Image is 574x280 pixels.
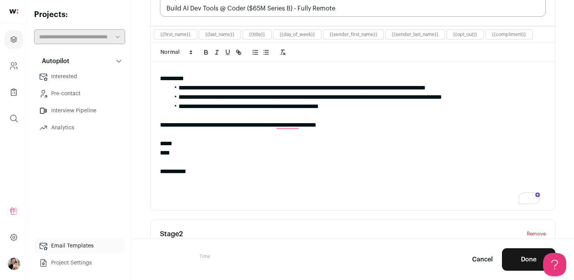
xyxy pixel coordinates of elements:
[34,9,125,20] h2: Projects:
[5,57,23,75] a: Company and ATS Settings
[492,31,526,38] button: {{compliment}}
[330,31,377,38] button: {{sender_first_name}}
[280,31,315,38] button: {{day_of_week}}
[151,62,555,210] div: To enrich screen reader interactions, please activate Accessibility in Grammarly extension settings
[160,31,191,38] button: {{first_name}}
[9,9,18,14] img: wellfound-shorthand-0d5821cbd27db2630d0214b213865d53afaa358527fdda9d0ea32b1df1b89c2c.svg
[34,120,125,136] a: Analytics
[205,31,234,38] button: {{last_name}}
[34,69,125,84] a: Interested
[160,229,183,239] h3: Stage
[527,229,546,239] button: Remove
[34,53,125,69] button: Autopilot
[8,258,20,270] button: Open dropdown
[179,230,183,237] span: 2
[37,57,69,66] p: Autopilot
[8,258,20,270] img: 18356084-medium_jpg
[502,248,555,271] button: Done
[34,103,125,119] a: Interview Pipeline
[249,31,265,38] button: {{title}}
[543,253,566,276] iframe: Help Scout Beacon - Open
[453,31,477,38] button: {{opt_out}}
[472,255,493,264] a: Cancel
[392,31,438,38] button: {{sender_last_name}}
[5,83,23,101] a: Company Lists
[34,86,125,101] a: Pre-contact
[5,30,23,49] a: Projects
[34,238,125,254] a: Email Templates
[34,255,125,271] a: Project Settings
